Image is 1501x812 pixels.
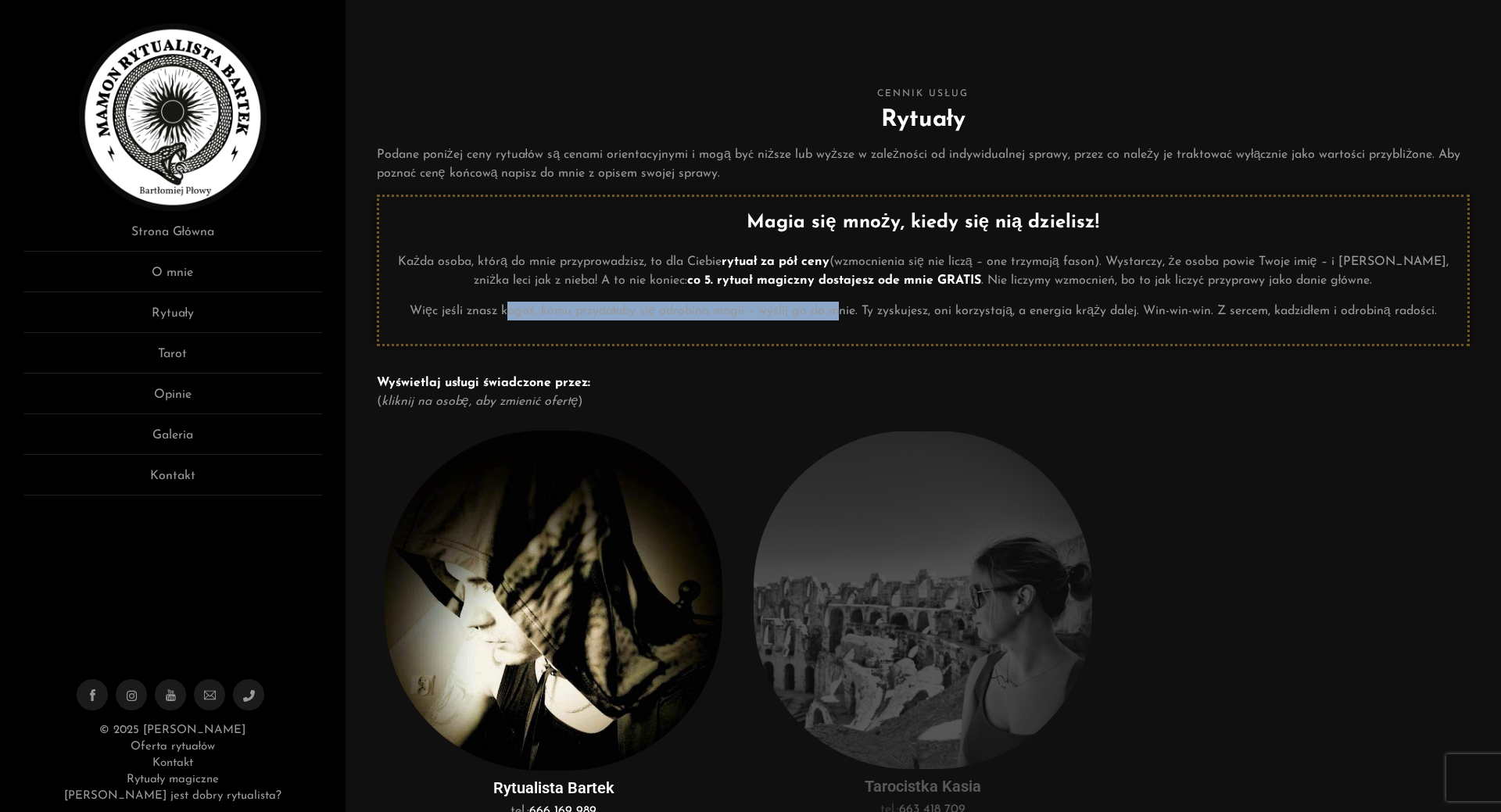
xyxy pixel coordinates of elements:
strong: Wyświetlaj usługi świadczone przez: [377,377,590,389]
a: Tarot [23,345,322,374]
p: Podane poniżej ceny rytuałów są cenami orientacyjnymi i mogą być niższe lub wyższe w zależności o... [377,145,1470,183]
a: [PERSON_NAME] jest dobry rytualista? [64,790,281,802]
strong: Magia się mnoży, kiedy się nią dzielisz! [747,213,1099,232]
em: kliknij na osobę, aby zmienić ofertę [382,395,579,408]
h2: Rytuały [377,102,1470,138]
img: Rytualista Bartek [79,23,267,211]
span: Cennik usług [377,86,1470,102]
p: Więc jeśli znasz kogoś, komu przydałaby się odrobina magii – wyślij go do mnie. Ty zyskujesz, oni... [391,302,1456,320]
a: Galeria [23,426,322,455]
p: Każda osoba, którą do mnie przyprowadzisz, to dla Ciebie (wzmocnienia się nie liczą – one trzymaj... [391,252,1456,290]
h5: Rytualista Bartek [385,778,723,798]
strong: rytuał za pół ceny [722,256,829,268]
a: Kontakt [152,757,193,769]
a: Rytuały magiczne [127,774,219,785]
a: Opinie [23,385,322,414]
a: O mnie [23,263,322,292]
a: Rytuały [23,304,322,333]
strong: co 5. rytuał magiczny dostajesz ode mnie GRATIS [687,274,980,287]
a: Kontakt [23,467,322,495]
a: Strona Główna [23,223,322,252]
a: Oferta rytuałów [131,741,215,753]
p: ( ) [377,374,1470,411]
h5: Tarocistka Kasia [754,777,1092,796]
